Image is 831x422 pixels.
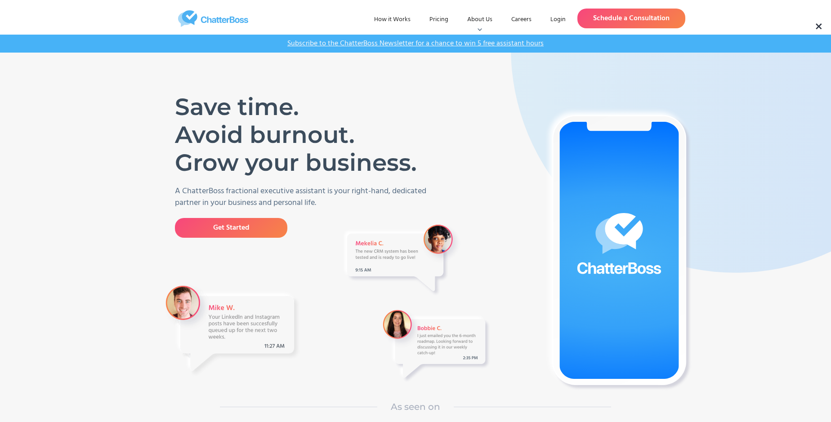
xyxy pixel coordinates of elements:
img: A Message from a VA Bobbie [380,307,492,384]
a: home [146,10,281,27]
a: How it Works [367,12,418,28]
img: A message from VA Mike [164,284,301,378]
a: Careers [504,12,539,28]
a: Subscribe to the ChatterBoss Newsletter for a chance to win 5 free assistant hours [283,39,548,48]
img: A Message from VA Mekelia [340,221,464,298]
div: About Us [460,12,500,28]
h1: Save time. Avoid burnout. Grow your business. [175,93,424,177]
p: A ChatterBoss fractional executive assistant is your right-hand, dedicated partner in your busine... [175,186,438,209]
a: Login [543,12,573,28]
a: Schedule a Consultation [577,9,685,28]
a: Get Started [175,218,287,238]
div: About Us [467,15,492,24]
h1: As seen on [391,400,440,413]
a: Pricing [422,12,456,28]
